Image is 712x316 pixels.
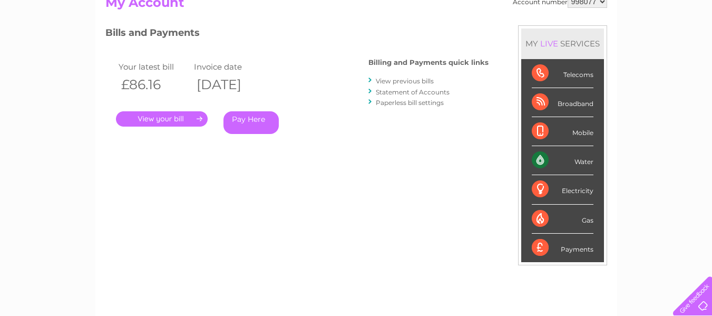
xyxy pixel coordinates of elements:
div: Broadband [532,88,593,117]
a: Statement of Accounts [376,88,450,96]
img: logo.png [25,27,79,60]
a: Water [526,45,547,53]
a: . [116,111,208,127]
a: Blog [620,45,636,53]
div: Electricity [532,175,593,204]
div: MY SERVICES [521,28,604,59]
a: 0333 014 3131 [513,5,586,18]
th: £86.16 [116,74,192,95]
div: Gas [532,205,593,234]
h3: Bills and Payments [105,25,489,44]
a: Contact [642,45,668,53]
h4: Billing and Payments quick links [368,59,489,66]
a: Paperless bill settings [376,99,444,107]
a: Energy [553,45,576,53]
a: Log out [677,45,702,53]
div: Water [532,146,593,175]
div: LIVE [538,39,560,49]
div: Clear Business is a trading name of Verastar Limited (registered in [GEOGRAPHIC_DATA] No. 3667643... [108,6,606,51]
td: Invoice date [191,60,267,74]
a: Telecoms [582,45,614,53]
div: Mobile [532,117,593,146]
td: Your latest bill [116,60,192,74]
a: Pay Here [223,111,279,134]
a: View previous bills [376,77,434,85]
div: Telecoms [532,59,593,88]
div: Payments [532,234,593,262]
th: [DATE] [191,74,267,95]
